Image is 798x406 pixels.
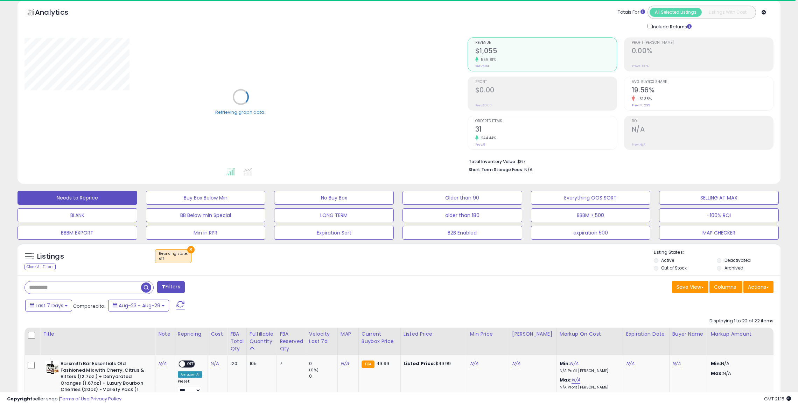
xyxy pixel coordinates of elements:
[280,360,301,367] div: 7
[714,283,736,290] span: Columns
[404,360,462,367] div: $49.99
[623,328,669,355] th: CSV column name: cust_attr_2_Expiration Date
[187,246,195,253] button: ×
[7,396,121,402] div: seller snap | |
[146,191,266,205] button: Buy Box Below Min
[709,318,773,324] div: Displaying 1 to 22 of 22 items
[230,330,244,352] div: FBA Total Qty
[531,208,651,222] button: BBBM > 500
[672,360,681,367] a: N/A
[632,103,650,107] small: Prev: 40.23%
[632,86,773,96] h2: 19.56%
[475,119,617,123] span: Ordered Items
[178,379,202,395] div: Preset:
[309,360,337,367] div: 0
[512,330,554,338] div: [PERSON_NAME]
[626,330,666,338] div: Expiration Date
[37,252,64,261] h5: Listings
[724,257,751,263] label: Deactivated
[470,330,506,338] div: Min Price
[632,64,649,68] small: Prev: 0.00%
[669,328,708,355] th: CSV column name: cust_attr_4_Buyer Name
[402,208,522,222] button: older than 180
[17,191,137,205] button: Needs to Reprice
[711,370,769,377] p: N/A
[17,208,137,222] button: BLANK
[158,330,172,338] div: Note
[402,191,522,205] button: Older than 90
[711,370,723,377] strong: Max:
[119,302,160,309] span: Aug-23 - Aug-29
[17,226,137,240] button: BBBM EXPORT
[35,7,82,19] h5: Analytics
[632,125,773,135] h2: N/A
[659,208,779,222] button: -100% ROI
[475,86,617,96] h2: $0.00
[158,360,167,367] a: N/A
[711,330,771,338] div: Markup Amount
[560,377,572,383] b: Max:
[512,360,520,367] a: N/A
[108,300,169,311] button: Aug-23 - Aug-29
[309,330,335,345] div: Velocity Last 7d
[25,300,72,311] button: Last 7 Days
[475,64,489,68] small: Prev: $161
[556,328,623,355] th: The percentage added to the cost of goods (COGS) that forms the calculator for Min & Max prices.
[661,265,687,271] label: Out of Stock
[341,360,349,367] a: N/A
[672,330,705,338] div: Buyer Name
[654,249,781,256] p: Listing States:
[146,226,266,240] button: Min in RPR
[524,166,533,173] span: N/A
[709,281,742,293] button: Columns
[632,142,645,147] small: Prev: N/A
[60,395,90,402] a: Terms of Use
[185,361,196,367] span: OFF
[478,135,496,141] small: 244.44%
[376,360,389,367] span: 49.99
[146,208,266,222] button: BB Below min Special
[475,142,485,147] small: Prev: 9
[24,264,56,270] div: Clear All Filters
[570,360,578,367] a: N/A
[711,360,769,367] p: N/A
[7,395,33,402] strong: Copyright
[475,47,617,56] h2: $1,055
[632,80,773,84] span: Avg. Buybox Share
[475,125,617,135] h2: 31
[61,360,146,401] b: Barsmith Bar Essentials Old Fashioned Mix with Cherry, Citrus & Bitters (12.7oz.) + Dehydrated Or...
[309,367,319,373] small: (0%)
[341,330,356,338] div: MAP
[635,96,652,101] small: -51.38%
[280,330,303,352] div: FBA Reserved Qty
[618,9,645,16] div: Totals For
[362,330,398,345] div: Current Buybox Price
[764,395,791,402] span: 2025-09-6 21:15 GMT
[470,360,478,367] a: N/A
[531,226,651,240] button: expiration 500
[404,330,464,338] div: Listed Price
[211,360,219,367] a: N/A
[215,109,266,115] div: Retrieving graph data..
[211,330,224,338] div: Cost
[659,191,779,205] button: SELLING AT MAX
[632,47,773,56] h2: 0.00%
[73,303,105,309] span: Compared to:
[178,371,202,378] div: Amazon AI
[475,41,617,45] span: Revenue
[157,281,184,293] button: Filters
[43,330,152,338] div: Title
[274,191,394,205] button: No Buy Box
[659,226,779,240] button: MAP CHECKER
[531,191,651,205] button: Everything OOS SORT
[274,208,394,222] button: LONG TERM
[560,360,570,367] b: Min:
[475,80,617,84] span: Profit
[475,103,492,107] small: Prev: $0.00
[632,41,773,45] span: Profit [PERSON_NAME]
[632,119,773,123] span: ROI
[724,265,743,271] label: Archived
[672,281,708,293] button: Save View
[274,226,394,240] button: Expiration Sort
[661,257,674,263] label: Active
